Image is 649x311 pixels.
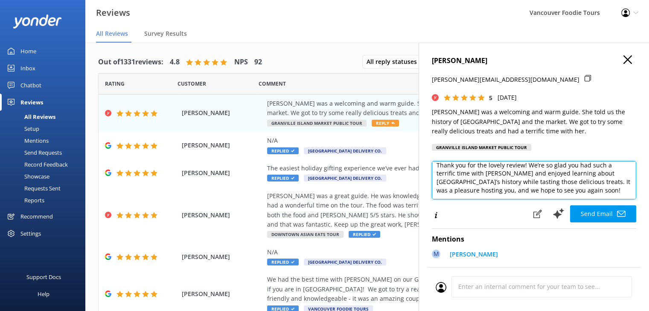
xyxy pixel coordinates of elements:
span: All Reviews [96,29,128,38]
h4: Mentions [432,234,636,245]
div: Mentions [5,135,49,147]
div: Granville Island Market Public Tour [432,144,531,151]
span: Date [178,80,206,88]
div: [PERSON_NAME] was a welcoming and warm guide. She told us the history of [GEOGRAPHIC_DATA] and th... [267,99,578,118]
span: Replied [267,175,299,181]
span: [GEOGRAPHIC_DATA] Delivery Co. [304,147,386,154]
span: [PERSON_NAME] [182,168,263,178]
span: Replied [349,231,380,238]
div: Recommend [20,208,53,225]
a: Requests Sent [5,182,85,194]
div: Record Feedback [5,158,68,170]
p: [DATE] [498,93,517,102]
img: yonder-white-logo.png [13,14,62,29]
span: All reply statuses [367,57,422,66]
h4: NPS [234,57,248,68]
h4: Out of 1331 reviews: [98,57,163,68]
button: Send Email [570,205,636,222]
div: Reviews [20,94,43,111]
div: All Reviews [5,111,55,123]
span: [PERSON_NAME] [182,141,263,150]
div: Inbox [20,60,35,77]
span: 5 [489,94,492,102]
span: [PERSON_NAME] [182,252,263,262]
div: Requests Sent [5,182,61,194]
span: Reply [372,120,399,127]
p: [PERSON_NAME] [450,250,498,259]
div: M [432,250,440,258]
a: Send Requests [5,147,85,158]
span: [PERSON_NAME] [182,108,263,118]
h4: [PERSON_NAME] [432,55,636,66]
div: [PERSON_NAME] was a great guide. He was knowledgeable, friendly, and easy to chat with. My friend... [267,191,578,230]
h4: 92 [254,57,262,68]
span: [GEOGRAPHIC_DATA] Delivery Co. [304,175,386,181]
a: Mentions [5,135,85,147]
span: [PERSON_NAME] [182,289,263,299]
span: Downtown Asian Eats Tour [267,231,343,238]
span: Replied [267,147,299,154]
a: All Reviews [5,111,85,123]
div: Chatbot [20,77,41,94]
div: We had the best time with [PERSON_NAME] on our Granville Island Foodie Tour - would highly recomm... [267,275,578,303]
a: [PERSON_NAME] [445,250,498,261]
div: Reports [5,194,44,206]
span: Replied [267,259,299,265]
a: Record Feedback [5,158,85,170]
a: Reports [5,194,85,206]
span: Survey Results [144,29,187,38]
span: Date [105,80,125,88]
div: Send Requests [5,147,62,158]
p: [PERSON_NAME] was a welcoming and warm guide. She told us the history of [GEOGRAPHIC_DATA] and th... [432,107,636,136]
span: Granville Island Market Public Tour [267,120,367,127]
h3: Reviews [96,6,130,20]
div: Home [20,43,36,60]
a: Setup [5,123,85,135]
div: Help [38,285,49,302]
span: [PERSON_NAME] [182,210,263,220]
span: [GEOGRAPHIC_DATA] Delivery Co. [304,259,386,265]
div: Showcase [5,170,49,182]
div: Setup [5,123,39,135]
div: Support Docs [26,268,61,285]
span: Question [259,80,286,88]
div: N/A [267,248,578,257]
a: Showcase [5,170,85,182]
h4: 4.8 [170,57,180,68]
p: [PERSON_NAME][EMAIL_ADDRESS][DOMAIN_NAME] [432,75,579,84]
img: user_profile.svg [436,282,446,293]
div: N/A [267,136,578,145]
div: The easiest holiday gifting experience we’ve ever had! [267,164,578,173]
div: Settings [20,225,41,242]
textarea: Hi [PERSON_NAME], Thank you for the lovely review! We’re so glad you had such a terrific time wit... [432,161,636,199]
button: Close [623,55,632,65]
